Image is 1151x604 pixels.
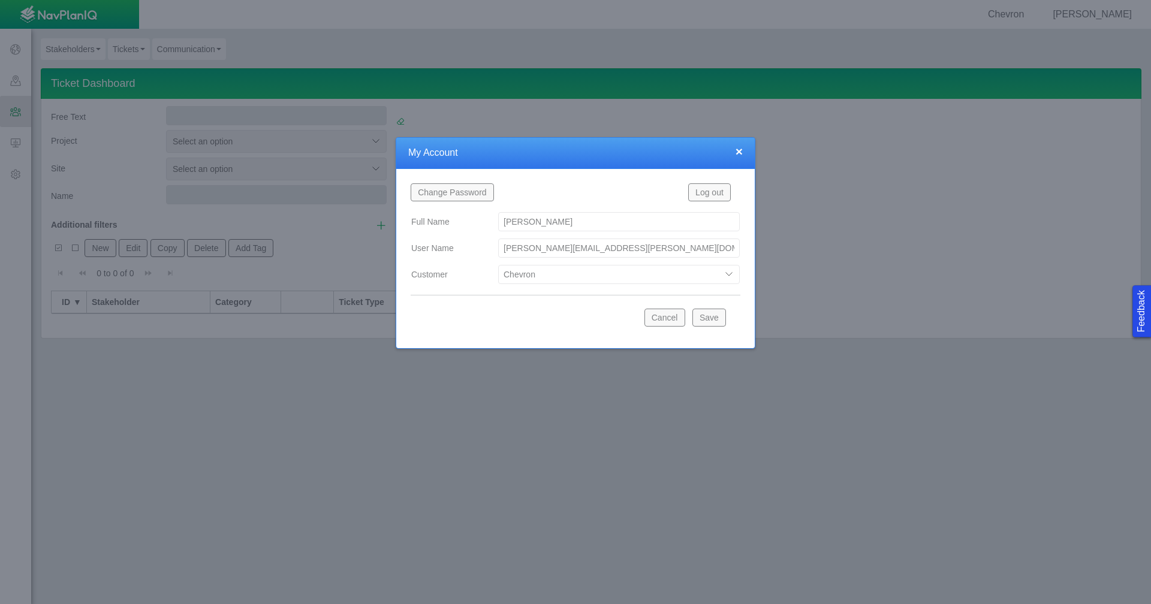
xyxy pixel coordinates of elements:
[736,145,743,158] button: close
[402,264,489,285] label: Customer
[402,237,489,259] label: User Name
[692,309,726,327] button: Save
[644,309,685,327] button: Cancel
[688,183,731,201] button: Log out
[411,183,494,201] button: Change Password
[402,211,489,232] label: Full Name
[408,147,743,159] h4: My Account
